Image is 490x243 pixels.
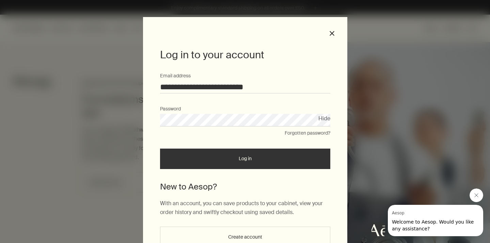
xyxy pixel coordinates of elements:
h1: Log in to your account [160,48,330,62]
button: Hide [318,114,330,123]
button: Close [329,30,335,36]
button: Log in [160,149,330,169]
iframe: Close message from Aesop [470,188,483,202]
iframe: no content [372,223,385,236]
iframe: Message from Aesop [388,205,483,236]
div: Aesop says "Welcome to Aesop. Would you like any assistance?". Open messaging window to continue ... [372,188,483,236]
p: With an account, you can save products to your cabinet, view your order history and swiftly check... [160,199,330,216]
button: Forgotten password? [285,130,330,137]
h2: New to Aesop? [160,181,330,193]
